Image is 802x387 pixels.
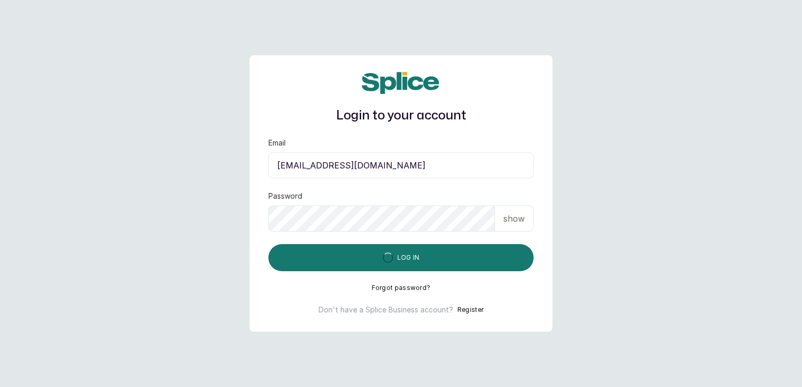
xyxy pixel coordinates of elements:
[268,138,286,148] label: Email
[372,284,431,292] button: Forgot password?
[268,244,534,271] button: Log in
[503,212,525,225] p: show
[319,305,453,315] p: Don't have a Splice Business account?
[268,106,534,125] h1: Login to your account
[457,305,483,315] button: Register
[268,152,534,178] input: email@acme.com
[268,191,302,201] label: Password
